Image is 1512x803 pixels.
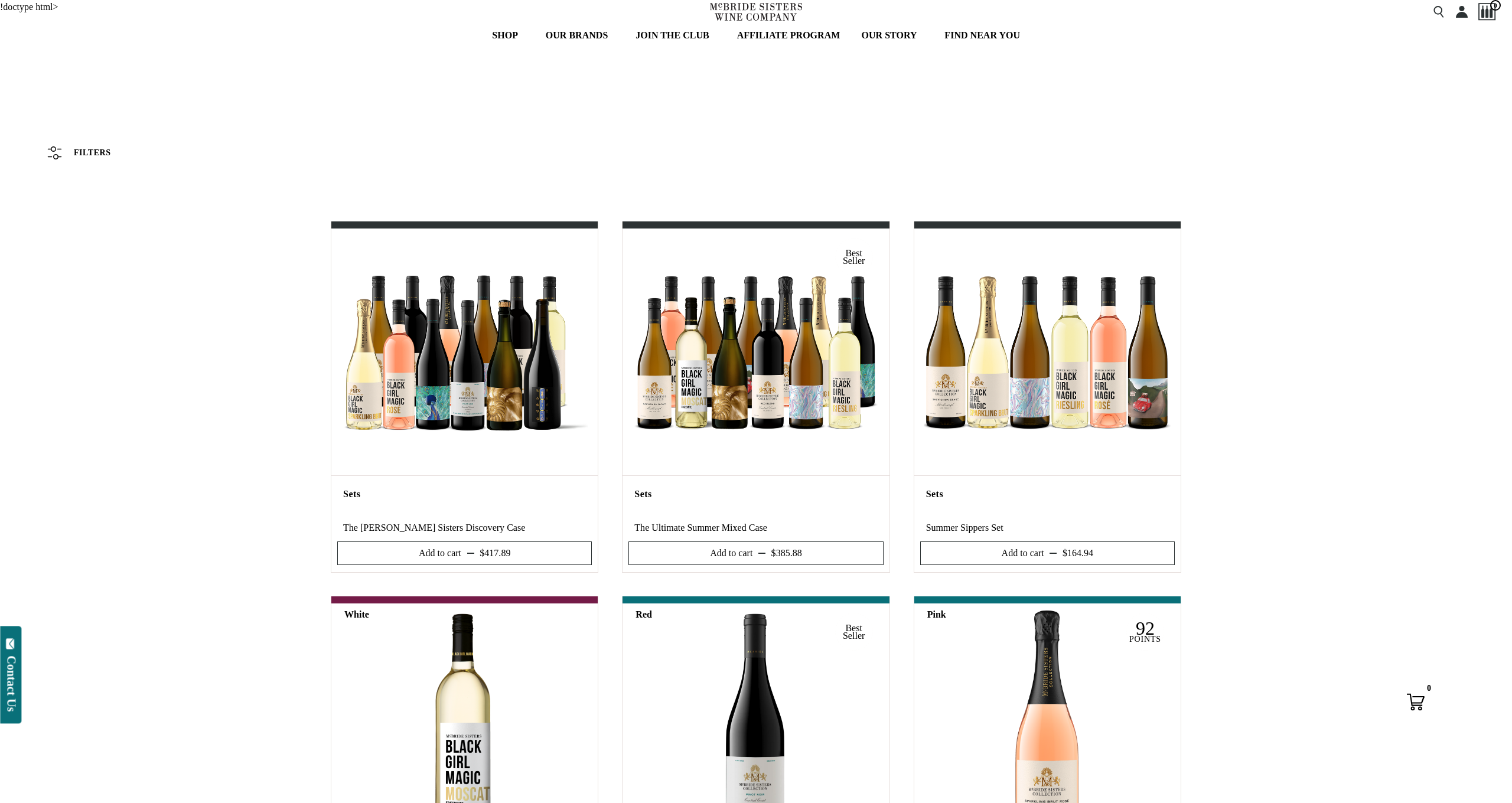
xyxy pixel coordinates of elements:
span: $385.88 [771,548,802,558]
div: Add to cart [1002,546,1044,560]
h6: Sets [926,489,1169,500]
h6: Sets [634,489,877,500]
button: Mobile Menu Trigger [16,6,58,18]
a: AFFILIATE PROGRAM [729,24,848,47]
div: Add to cart [710,546,752,560]
span: AFFILIATE PROGRAM [737,28,840,43]
a: OUR STORY [853,24,931,47]
span: FIND NEAR YOU [944,28,1020,43]
h3: The Ultimate Summer Mixed Case [634,520,877,536]
h6: Pink [927,609,946,620]
span: OUR STORY [861,28,917,43]
button: Add to cart $417.89 [337,541,592,565]
h6: White [344,609,369,620]
a: SHOP [484,24,532,47]
a: Summer Sippers Set Sets Summer Sippers Set Add to cart $164.94 [914,221,1181,573]
span: Filters [74,149,111,157]
a: Best Seller The Ultimate Summer Mixed Case Sets The Ultimate Summer Mixed Case Add to cart $385.88 [622,221,889,573]
h3: Summer Sippers Set [926,520,1169,536]
a: JOIN THE CLUB [628,24,723,47]
div: Contact Us [5,655,17,711]
h3: The [PERSON_NAME] Sisters Discovery Case [343,520,586,536]
div: 0 [1422,681,1436,696]
a: McBride Sisters Full Set Sets The [PERSON_NAME] Sisters Discovery Case Add to cart $417.89 [331,221,598,573]
div: Add to cart [419,546,461,560]
h6: Red [636,609,652,620]
span: JOIN THE CLUB [636,28,709,43]
button: Add to cart $385.88 [628,541,883,565]
span: OUR BRANDS [546,28,608,43]
a: OUR BRANDS [538,24,623,47]
h6: Sets [343,489,586,500]
button: Filters [41,141,117,165]
span: SHOP [492,28,518,43]
a: FIND NEAR YOU [937,24,1028,47]
span: $164.94 [1063,548,1093,558]
span: Points [1129,635,1161,644]
button: Add to cart $164.94 [920,541,1175,565]
span: $417.89 [480,548,510,558]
